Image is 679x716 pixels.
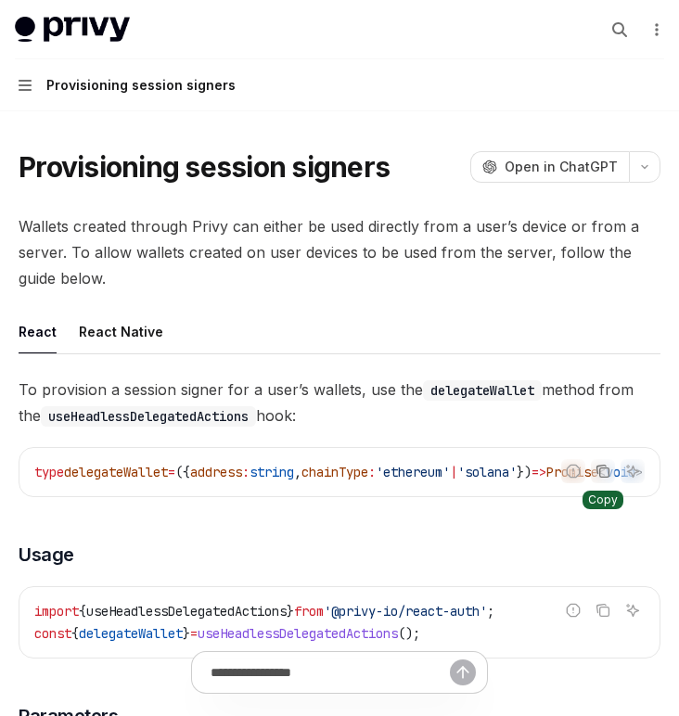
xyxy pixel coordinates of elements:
[646,17,664,43] button: More actions
[591,459,615,483] button: Copy the contents from the code block
[591,598,615,622] button: Copy the contents from the code block
[15,17,130,43] img: light logo
[561,598,585,622] button: Report incorrect code
[19,377,660,428] span: To provision a session signer for a user’s wallets, use the method from the hook:
[583,491,623,509] div: Copy
[190,464,242,480] span: address
[168,464,175,480] span: =
[19,150,390,184] h1: Provisioning session signers
[621,459,645,483] button: Ask AI
[376,464,450,480] span: 'ethereum'
[79,603,86,620] span: {
[71,625,79,642] span: {
[532,464,546,480] span: =>
[79,310,163,353] button: React Native
[470,151,629,183] button: Open in ChatGPT
[211,652,450,693] input: Ask a question...
[64,464,168,480] span: delegateWallet
[86,603,287,620] span: useHeadlessDelegatedActions
[79,625,183,642] span: delegateWallet
[294,464,301,480] span: ,
[46,74,236,96] div: Provisioning session signers
[19,310,57,353] button: React
[301,464,368,480] span: chainType
[450,464,457,480] span: |
[287,603,294,620] span: }
[41,406,256,427] code: useHeadlessDelegatedActions
[250,464,294,480] span: string
[294,603,324,620] span: from
[198,625,398,642] span: useHeadlessDelegatedActions
[34,625,71,642] span: const
[517,464,532,480] span: })
[457,464,517,480] span: 'solana'
[450,659,476,685] button: Send message
[487,603,494,620] span: ;
[561,459,585,483] button: Report incorrect code
[546,464,598,480] span: Promise
[34,603,79,620] span: import
[242,464,250,480] span: :
[175,464,190,480] span: ({
[368,464,376,480] span: :
[398,625,420,642] span: ();
[19,213,660,291] span: Wallets created through Privy can either be used directly from a user’s device or from a server. ...
[621,598,645,622] button: Ask AI
[505,158,618,176] span: Open in ChatGPT
[183,625,190,642] span: }
[34,464,64,480] span: type
[190,625,198,642] span: =
[423,380,542,401] code: delegateWallet
[19,542,74,568] span: Usage
[324,603,487,620] span: '@privy-io/react-auth'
